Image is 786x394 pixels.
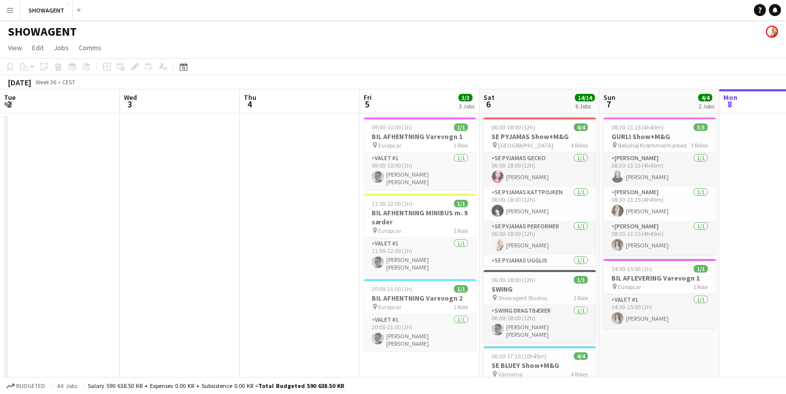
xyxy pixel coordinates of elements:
[611,123,664,131] span: 08:30-13:15 (4h45m)
[55,382,79,389] span: All jobs
[50,41,73,54] a: Jobs
[699,102,714,110] div: 2 Jobs
[618,283,641,291] span: Europcar
[575,102,594,110] div: 6 Jobs
[482,98,495,110] span: 6
[4,41,26,54] a: View
[484,117,596,266] app-job-card: 06:00-18:00 (12h)4/4SE PYJAMAS Show+M&G [GEOGRAPHIC_DATA]4 RolesSE PYJAMAS GECKO1/106:00-18:00 (1...
[484,221,596,255] app-card-role: SE PYJAMAS Performer1/106:00-18:00 (12h)[PERSON_NAME]
[458,94,473,101] span: 3/3
[575,94,595,101] span: 14/14
[5,380,47,391] button: Budgeted
[364,208,476,226] h3: BIL AFHENTNING MINIBUS m. 9 sæder
[693,283,708,291] span: 1 Role
[723,93,737,102] span: Mon
[498,370,522,378] span: Värnamo
[54,43,69,52] span: Jobs
[454,285,468,293] span: 1/1
[372,285,412,293] span: 20:00-21:00 (1h)
[574,276,588,284] span: 1/1
[8,43,22,52] span: View
[484,132,596,141] h3: SE PYJAMAS Show+M&G
[364,294,476,303] h3: BIL AFHENTNING Varevogn 2
[364,279,476,351] app-job-card: 20:00-21:00 (1h)1/1BIL AFHENTNING Varevogn 2 Europcar1 RoleValet #11/120:00-21:00 (1h)[PERSON_NAM...
[484,285,596,294] h3: SWING
[603,259,716,328] app-job-card: 14:00-15:00 (1h)1/1BIL AFLEVERING Varevogn 1 Europcar1 RoleValet #11/114:00-15:00 (1h)[PERSON_NAME]
[498,142,553,149] span: [GEOGRAPHIC_DATA]
[766,26,778,38] app-user-avatar: Carolina Lybeck-Nørgaard
[4,93,16,102] span: Tue
[364,132,476,141] h3: BIL AFHENTNING Varevogn 1
[694,123,708,131] span: 3/3
[603,132,716,141] h3: GURLI Show+M&G
[722,98,737,110] span: 8
[492,352,547,360] span: 06:30-17:15 (10h45m)
[364,238,476,275] app-card-role: Valet #11/111:00-12:00 (1h)[PERSON_NAME] [PERSON_NAME] [PERSON_NAME]
[242,98,256,110] span: 4
[492,123,535,131] span: 06:00-18:00 (12h)
[571,370,588,378] span: 4 Roles
[603,187,716,221] app-card-role: [PERSON_NAME]1/108:30-13:15 (4h45m)[PERSON_NAME]
[492,276,535,284] span: 06:00-18:00 (12h)
[603,93,615,102] span: Sun
[124,93,137,102] span: Wed
[79,43,101,52] span: Comms
[484,305,596,342] app-card-role: SWING Dragtbærer1/106:00-18:00 (12h)[PERSON_NAME] [PERSON_NAME] [PERSON_NAME]
[611,265,652,273] span: 14:00-15:00 (1h)
[484,93,495,102] span: Sat
[453,303,468,311] span: 1 Role
[364,314,476,351] app-card-role: Valet #11/120:00-21:00 (1h)[PERSON_NAME] [PERSON_NAME] [PERSON_NAME]
[603,117,716,255] app-job-card: 08:30-13:15 (4h45m)3/3GURLI Show+M&G Bellahøj Kræmmermarked3 Roles[PERSON_NAME]1/108:30-13:15 (4h...
[603,274,716,283] h3: BIL AFLEVERING Varevogn 1
[372,200,412,207] span: 11:00-12:00 (1h)
[571,142,588,149] span: 4 Roles
[364,153,476,190] app-card-role: Valet #11/109:00-10:00 (1h)[PERSON_NAME] [PERSON_NAME] [PERSON_NAME]
[3,98,16,110] span: 2
[378,142,401,149] span: Europcar
[372,123,412,131] span: 09:00-10:00 (1h)
[8,24,77,39] h1: SHOWAGENT
[8,77,31,87] div: [DATE]
[484,153,596,187] app-card-role: SE PYJAMAS GECKO1/106:00-18:00 (12h)[PERSON_NAME]
[498,294,547,302] span: Showagent Studios
[21,1,73,20] button: SHOWAGENT
[453,227,468,234] span: 1 Role
[603,221,716,255] app-card-role: [PERSON_NAME]1/108:30-13:15 (4h45m)[PERSON_NAME]
[28,41,48,54] a: Edit
[454,123,468,131] span: 1/1
[603,153,716,187] app-card-role: [PERSON_NAME]1/108:30-13:15 (4h45m)[PERSON_NAME]
[484,270,596,342] app-job-card: 06:00-18:00 (12h)1/1SWING Showagent Studios1 RoleSWING Dragtbærer1/106:00-18:00 (12h)[PERSON_NAME...
[618,142,687,149] span: Bellahøj Kræmmermarked
[574,123,588,131] span: 4/4
[574,352,588,360] span: 4/4
[364,93,372,102] span: Fri
[698,94,712,101] span: 4/4
[16,382,45,389] span: Budgeted
[484,361,596,370] h3: SE BLUEY Show+M&G
[603,294,716,328] app-card-role: Valet #11/114:00-15:00 (1h)[PERSON_NAME]
[258,382,344,389] span: Total Budgeted 590 638.50 KR
[32,43,44,52] span: Edit
[694,265,708,273] span: 1/1
[484,255,596,289] app-card-role: SE PYJAMAS UGGLIS1/106:00-18:00 (12h)
[33,78,58,86] span: Week 36
[62,78,75,86] div: CEST
[454,200,468,207] span: 1/1
[362,98,372,110] span: 5
[88,382,344,389] div: Salary 590 638.50 KR + Expenses 0.00 KR + Subsistence 0.00 KR =
[244,93,256,102] span: Thu
[378,303,401,311] span: Europcar
[364,194,476,275] app-job-card: 11:00-12:00 (1h)1/1BIL AFHENTNING MINIBUS m. 9 sæder Europcar1 RoleValet #11/111:00-12:00 (1h)[PE...
[459,102,475,110] div: 3 Jobs
[602,98,615,110] span: 7
[573,294,588,302] span: 1 Role
[453,142,468,149] span: 1 Role
[364,117,476,190] app-job-card: 09:00-10:00 (1h)1/1BIL AFHENTNING Varevogn 1 Europcar1 RoleValet #11/109:00-10:00 (1h)[PERSON_NAM...
[75,41,105,54] a: Comms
